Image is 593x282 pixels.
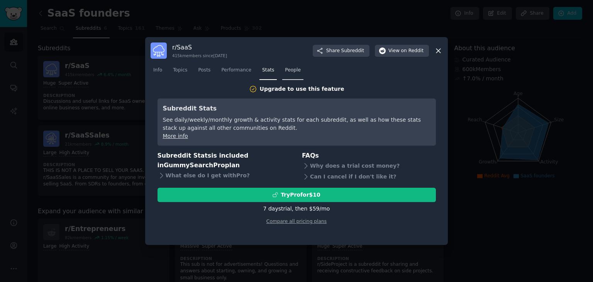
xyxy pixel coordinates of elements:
h3: FAQs [302,151,436,161]
div: What else do I get with Pro ? [158,170,291,181]
div: 7 days trial, then $ 59 /mo [263,205,330,213]
h3: r/ SaaS [172,43,227,51]
a: Performance [219,64,254,80]
a: Stats [259,64,277,80]
button: ShareSubreddit [313,45,369,57]
span: Subreddit [341,48,364,54]
span: Info [153,67,162,74]
span: View [388,48,424,54]
h3: Subreddit Stats is included in plan [158,151,291,170]
div: 415k members since [DATE] [172,53,227,58]
span: on Reddit [401,48,424,54]
span: Topics [173,67,187,74]
img: SaaS [151,42,167,59]
h3: Subreddit Stats [163,104,430,114]
div: See daily/weekly/monthly growth & activity stats for each subreddit, as well as how these stats s... [163,116,430,132]
a: More info [163,133,188,139]
button: TryProfor$10 [158,188,436,202]
a: People [282,64,303,80]
span: Stats [262,67,274,74]
a: Compare all pricing plans [266,219,327,224]
a: Posts [195,64,213,80]
span: GummySearch Pro [164,161,225,169]
div: Why does a trial cost money? [302,161,436,172]
div: Try Pro for $10 [281,191,320,199]
span: Share [326,48,364,54]
a: Topics [170,64,190,80]
span: Posts [198,67,210,74]
div: Upgrade to use this feature [260,85,344,93]
div: Can I cancel if I don't like it? [302,172,436,182]
a: Info [151,64,165,80]
button: Viewon Reddit [375,45,429,57]
span: People [285,67,301,74]
span: Performance [221,67,251,74]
